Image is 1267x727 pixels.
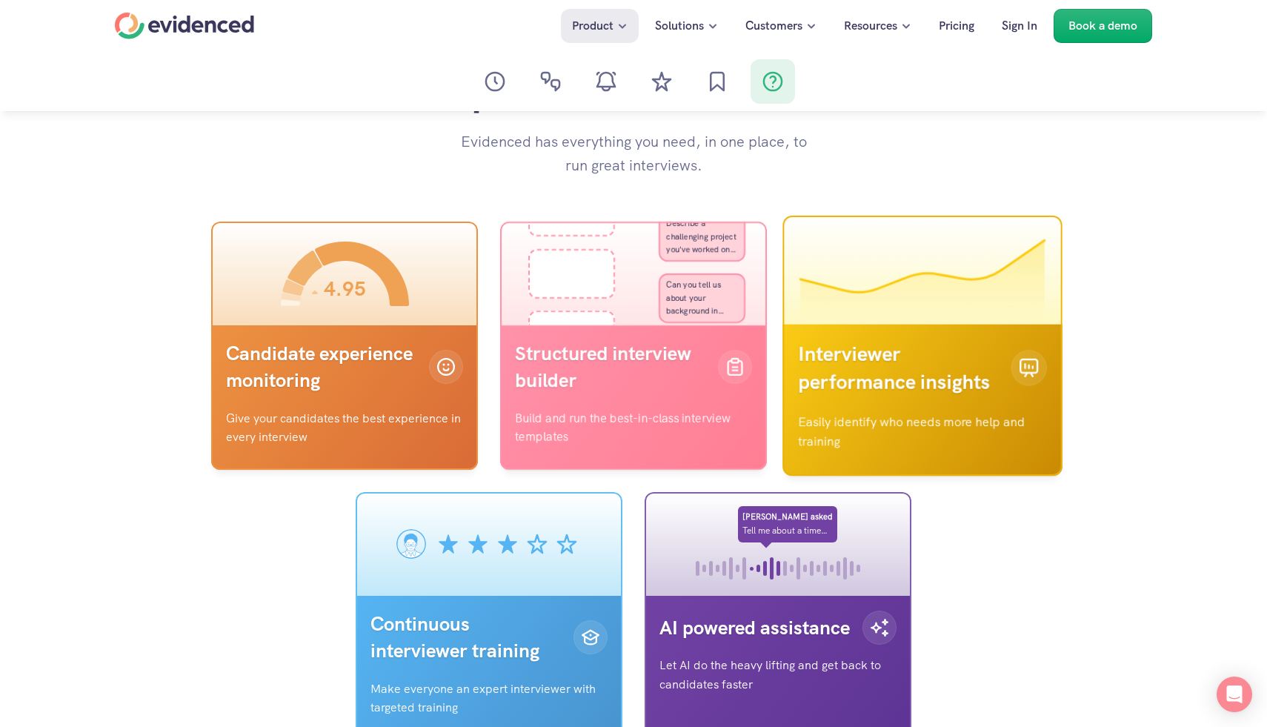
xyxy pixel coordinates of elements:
a: Interviewer performance insightsEasily identify who needs more help and training [782,216,1062,476]
strong: [PERSON_NAME] asked [742,511,833,522]
p: Product [572,16,613,36]
a: Pricing [928,9,985,43]
p: Pricing [939,16,974,36]
p: Interviewer performance insights [798,340,1000,396]
h2: Explore all the features [427,67,840,115]
p: Give your candidates the best experience in every interview [226,409,463,447]
p: Let AI do the heavy lifting and get back to candidates faster [659,656,897,694]
p: Candidate experience monitoring [226,340,418,394]
p: Structured interview builder [515,340,707,394]
a: Book a demo [1054,9,1152,43]
p: Tell me about a time… [742,524,828,538]
div: 4.95 [324,276,366,302]
p: Evidenced has everything you need, in one place, to run great interviews. [448,130,819,177]
a: Sign In [991,9,1048,43]
p: Sign In [1002,16,1037,36]
p: AI powered assistance [659,614,851,641]
a: Home [115,13,254,39]
p: Build and run the best-in-class interview templates [515,409,752,447]
p: Book a demo [1068,16,1137,36]
p: Resources [844,16,897,36]
div: Open Intercom Messenger [1217,677,1252,712]
p: Solutions [655,16,704,36]
p: Can you tell us about your background in… [666,279,738,318]
p: Make everyone an expert interviewer with targeted training [370,680,608,717]
p: Describe a challenging project you've worked on… [666,217,738,256]
p: Customers [745,16,802,36]
p: Continuous interviewer training [370,611,566,665]
a: Describe a challenging project you've worked on…Can you tell us about your background in…Structur... [500,222,767,470]
a: 4.95Candidate experience monitoringGive your candidates the best experience in every interview [211,222,478,470]
p: Easily identify who needs more help and training [798,412,1047,452]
